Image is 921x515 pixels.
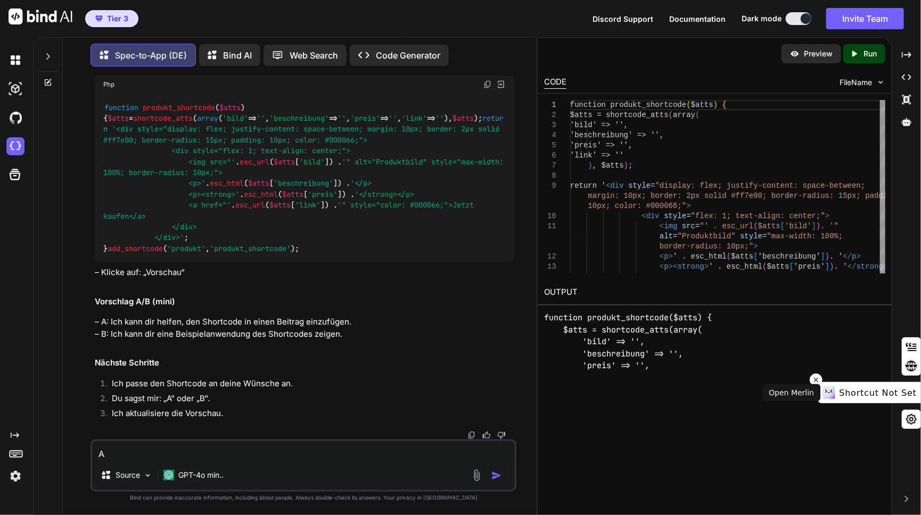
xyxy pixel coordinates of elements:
span: produkt_shortcode [143,103,215,112]
span: 'link' [295,201,320,210]
span: ( [762,262,767,271]
span: alt [660,232,673,240]
span: ( [669,111,673,119]
span: 'bild' [785,222,811,230]
span: = [686,212,690,220]
span: [ [790,262,794,271]
span: array [197,113,218,123]
span: 'beschreibung' [758,252,821,261]
span: function produkt_shortcode [570,101,686,109]
span: $atts = shortcode_atts [570,111,669,119]
span: < [606,181,610,190]
span: $atts [758,222,780,230]
div: 8 [544,171,556,181]
img: chat [6,51,24,69]
span: > [704,262,709,271]
span: { [722,101,727,109]
p: Bind can provide inaccurate information, including about people. Always double-check its answers.... [91,494,516,502]
span: function [104,103,138,112]
span: 'beschreibung' [274,179,333,188]
span: 'bild' [223,113,248,123]
span: $atts [731,252,754,261]
p: Bind AI [223,49,252,62]
span: ) [713,101,718,109]
span: '" style="color: #000066;">Jetzt kaufen</a> </div> </div>' [103,201,478,243]
span: p [664,262,668,271]
button: Documentation [669,13,726,24]
span: ( ) [104,103,245,112]
span: div [611,181,624,190]
img: Bind AI [9,9,72,24]
div: 6 [544,151,556,161]
span: div [646,212,660,220]
span: '' [435,113,444,123]
h2: OUTPUT [538,280,892,305]
p: Code Generator [376,49,440,62]
span: = [695,222,700,230]
span: $atts [282,189,303,199]
span: ] [812,222,816,230]
div: 1 [544,100,556,110]
img: preview [790,49,800,59]
button: Invite Team [826,8,904,29]
img: Pick Models [143,471,152,480]
span: Dark mode [742,13,782,24]
span: p [852,252,856,261]
span: 'link' [401,113,427,123]
div: 11 [544,221,556,231]
span: ' . esc_html [709,262,763,271]
span: border-radius: 10px;" [660,242,753,251]
code: { = ( ( => , => , => , => ), ); . ( [ ]) . . ( [ ]) . . ( [ ]) . . ( [ ]) . ; } ( , ); [103,102,508,254]
span: $atts [767,262,790,271]
span: ) [816,222,820,230]
span: [ [754,252,758,261]
p: Source [116,470,140,480]
span: ) [624,161,628,170]
img: attachment [471,469,483,481]
span: "' . esc_url [700,222,754,230]
p: Spec-to-App (DE) [115,49,187,62]
span: margin: 10px; border: 2px solid #ff7e00; border-ra [588,192,812,200]
span: >< [669,262,678,271]
span: "flex: 1; text-align: center;" [691,212,825,220]
span: > [825,212,829,220]
span: '" alt="Produktbild" style="max-width: 100%; border-radius: 10px;"> <p>' [103,157,508,188]
h2: Vorschlag A/B (mini) [95,296,514,308]
span: Discord Support [593,14,653,23]
span: "Produktbild" [678,232,736,240]
span: </ [843,252,852,261]
span: ; [628,161,632,170]
div: 5 [544,140,556,151]
span: esc_url [240,157,269,167]
span: </ [848,262,857,271]
span: 'beschreibung' => '', [570,131,664,139]
span: 'preis' [308,189,338,199]
img: icon [491,470,502,481]
img: ai-studio [6,80,24,98]
button: Discord Support [593,13,653,24]
span: img [664,222,677,230]
span: array [673,111,695,119]
span: "max-width: 100%; [767,232,843,240]
span: < [642,212,646,220]
span: add_shortcode [108,244,163,253]
span: ] [821,252,825,261]
span: = [651,181,655,190]
span: ( [727,252,731,261]
span: . '" [821,222,839,230]
span: '</strong></p> <a href="' [103,189,414,210]
p: GPT-4o min.. [178,470,224,480]
span: > [686,202,690,210]
span: FileName [840,77,872,88]
span: style [740,232,762,240]
img: GPT-4o mini [163,470,174,480]
span: $atts [274,157,295,167]
span: 'preis' [794,262,825,271]
div: 9 [544,181,556,191]
span: ( [695,111,700,119]
span: > [753,242,758,251]
span: Php [103,80,114,89]
span: style [628,181,651,190]
span: < [660,262,664,271]
span: ' . esc_html [673,252,727,261]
